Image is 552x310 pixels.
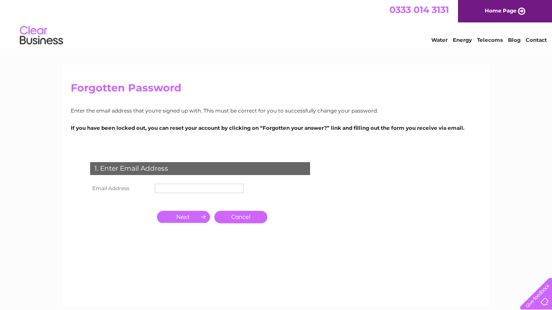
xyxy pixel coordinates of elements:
[19,22,63,49] img: logo.png
[71,82,481,98] h2: Forgotten Password
[526,37,547,43] a: Contact
[214,211,267,223] a: Cancel
[508,37,521,43] a: Blog
[431,37,448,43] a: Water
[73,5,480,42] div: Clear Business is a trading name of Verastar Limited (registered in [GEOGRAPHIC_DATA] No. 3667643...
[71,124,481,132] p: If you have been locked out, you can reset your account by clicking on “Forgotten your answer?” l...
[71,106,481,115] p: Enter the email address that you're signed up with. This must be correct for you to successfully ...
[389,4,449,15] a: 0333 014 3131
[88,182,153,195] th: Email Address
[453,37,472,43] a: Energy
[90,162,310,175] div: 1. Enter Email Address
[477,37,503,43] a: Telecoms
